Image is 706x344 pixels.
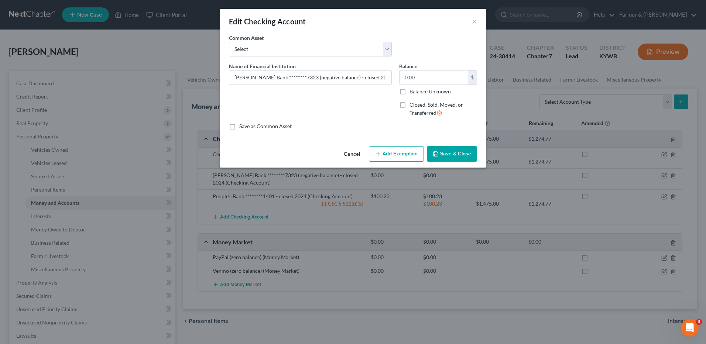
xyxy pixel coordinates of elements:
span: 3 [696,319,702,325]
input: Enter name... [229,70,391,85]
div: Edit Checking Account [229,16,306,27]
span: Name of Financial Institution [229,63,296,69]
iframe: Intercom live chat [681,319,699,337]
label: Common Asset [229,34,264,42]
label: Balance Unknown [409,88,451,95]
span: Closed, Sold, Moved, or Transferred [409,102,463,116]
button: Cancel [338,147,366,162]
button: Add Exemption [369,146,424,162]
div: $ [468,70,477,85]
button: × [472,17,477,26]
input: 0.00 [400,70,468,85]
button: Save & Close [427,146,477,162]
label: Save as Common Asset [239,123,292,130]
label: Balance [399,62,417,70]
